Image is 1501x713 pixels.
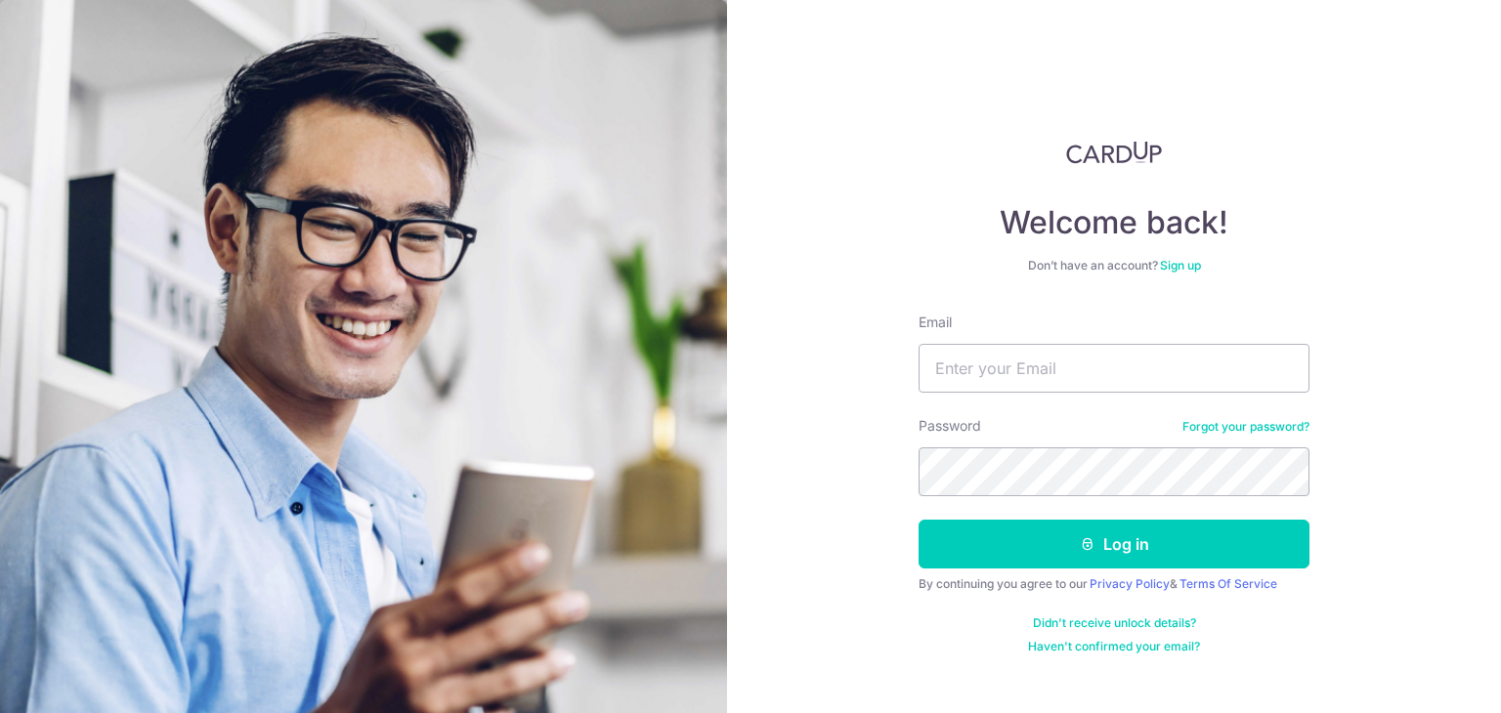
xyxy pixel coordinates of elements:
[1090,576,1170,591] a: Privacy Policy
[919,576,1309,592] div: By continuing you agree to our &
[919,416,981,436] label: Password
[919,520,1309,568] button: Log in
[1182,419,1309,435] a: Forgot your password?
[919,258,1309,273] div: Don’t have an account?
[919,344,1309,393] input: Enter your Email
[1160,258,1201,273] a: Sign up
[1066,141,1162,164] img: CardUp Logo
[919,203,1309,242] h4: Welcome back!
[919,313,952,332] label: Email
[1028,639,1200,654] a: Haven't confirmed your email?
[1033,615,1196,631] a: Didn't receive unlock details?
[1179,576,1277,591] a: Terms Of Service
